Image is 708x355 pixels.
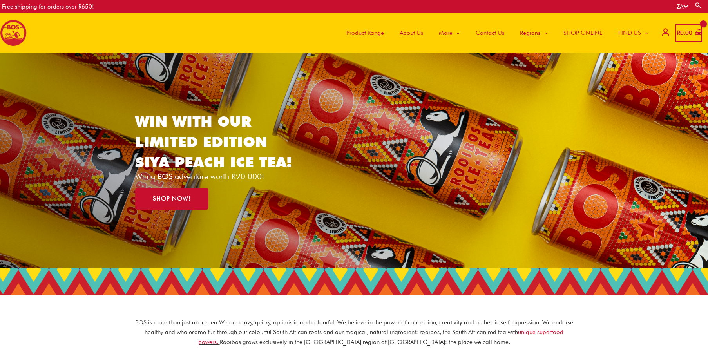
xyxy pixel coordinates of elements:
[563,21,603,45] span: SHOP ONLINE
[618,21,641,45] span: FIND US
[694,2,702,9] a: Search button
[675,24,702,42] a: View Shopping Cart, empty
[135,112,292,171] a: WIN WITH OUR LIMITED EDITION SIYA PEACH ICE TEA!
[400,21,423,45] span: About Us
[339,13,392,53] a: Product Range
[346,21,384,45] span: Product Range
[439,21,453,45] span: More
[556,13,610,53] a: SHOP ONLINE
[677,29,692,36] bdi: 0.00
[198,329,564,346] a: unique superfood powers.
[135,318,574,347] p: BOS is more than just an ice tea. We are crazy, quirky, optimistic and colourful. We believe in t...
[476,21,504,45] span: Contact Us
[677,3,688,10] a: ZA
[153,196,191,202] span: SHOP NOW!
[431,13,468,53] a: More
[512,13,556,53] a: Regions
[677,29,680,36] span: R
[392,13,431,53] a: About Us
[135,188,208,210] a: SHOP NOW!
[135,172,304,180] p: Win a BOS adventure worth R20 000!
[468,13,512,53] a: Contact Us
[520,21,540,45] span: Regions
[333,13,656,53] nav: Site Navigation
